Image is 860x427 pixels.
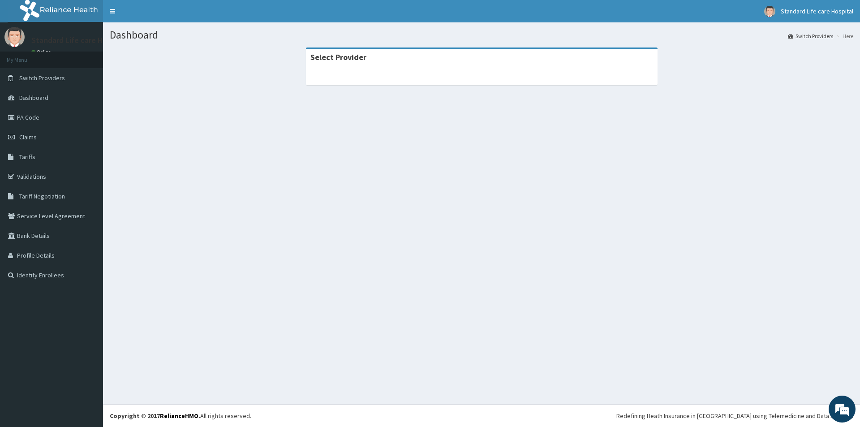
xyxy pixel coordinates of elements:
[19,133,37,141] span: Claims
[19,74,65,82] span: Switch Providers
[19,94,48,102] span: Dashboard
[4,27,25,47] img: User Image
[834,32,853,40] li: Here
[19,153,35,161] span: Tariffs
[310,52,366,62] strong: Select Provider
[788,32,833,40] a: Switch Providers
[616,411,853,420] div: Redefining Heath Insurance in [GEOGRAPHIC_DATA] using Telemedicine and Data Science!
[160,412,198,420] a: RelianceHMO
[103,404,860,427] footer: All rights reserved.
[764,6,775,17] img: User Image
[19,192,65,200] span: Tariff Negotiation
[31,49,53,55] a: Online
[781,7,853,15] span: Standard Life care Hospital
[110,29,853,41] h1: Dashboard
[31,36,127,44] p: Standard Life care Hospital
[110,412,200,420] strong: Copyright © 2017 .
